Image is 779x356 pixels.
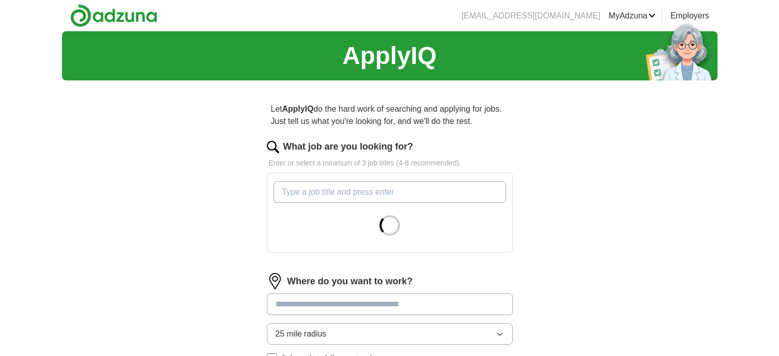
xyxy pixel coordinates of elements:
[273,181,506,203] input: Type a job title and press enter
[267,141,279,153] img: search.png
[267,323,513,345] button: 25 mile radius
[608,10,656,22] a: MyAdzuna
[342,37,436,74] h1: ApplyIQ
[670,10,709,22] a: Employers
[70,4,157,27] img: Adzuna logo
[267,273,283,289] img: location.png
[461,10,600,22] li: [EMAIL_ADDRESS][DOMAIN_NAME]
[276,328,327,340] span: 25 mile radius
[283,140,413,154] label: What job are you looking for?
[267,99,513,132] p: Let do the hard work of searching and applying for jobs. Just tell us what you're looking for, an...
[282,104,313,113] strong: ApplyIQ
[287,275,413,288] label: Where do you want to work?
[267,158,513,169] p: Enter or select a minimum of 3 job titles (4-8 recommended)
